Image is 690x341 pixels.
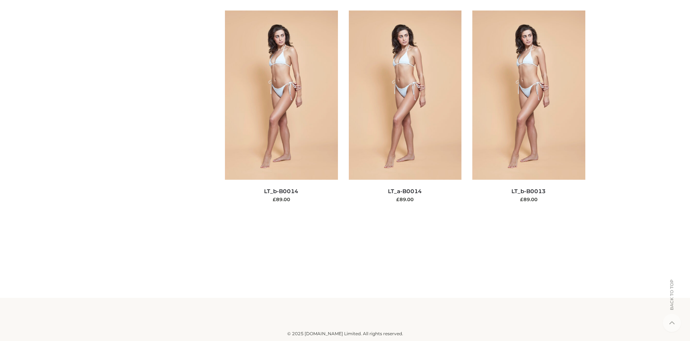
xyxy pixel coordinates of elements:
img: LT_b-B0013 [472,11,585,180]
span: £ [273,196,276,202]
a: LT_b-B0013 [511,188,546,195]
span: Back to top [663,292,681,310]
bdi: 89.00 [520,196,538,202]
div: © 2025 [DOMAIN_NAME] Limited. All rights reserved. [105,330,585,337]
span: £ [520,196,523,202]
bdi: 89.00 [396,196,414,202]
a: LT_a-B0014 [388,188,422,195]
a: LT_b-B0014 [264,188,298,195]
img: LT_b-B0014 [225,11,338,180]
img: LT_a-B0014 [349,11,462,180]
span: £ [396,196,400,202]
bdi: 89.00 [273,196,290,202]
